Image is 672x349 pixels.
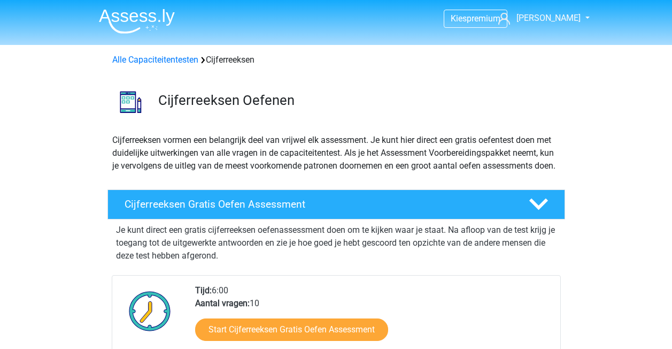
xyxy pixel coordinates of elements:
[108,54,565,66] div: Cijferreeksen
[103,189,569,219] a: Cijferreeksen Gratis Oefen Assessment
[125,198,512,210] h4: Cijferreeksen Gratis Oefen Assessment
[467,13,500,24] span: premium
[195,298,250,308] b: Aantal vragen:
[195,318,388,341] a: Start Cijferreeksen Gratis Oefen Assessment
[158,92,557,109] h3: Cijferreeksen Oefenen
[116,224,557,262] p: Je kunt direct een gratis cijferreeksen oefenassessment doen om te kijken waar je staat. Na afloo...
[123,284,177,338] img: Klok
[444,11,507,26] a: Kiespremium
[516,13,581,23] span: [PERSON_NAME]
[108,79,153,125] img: cijferreeksen
[494,12,582,25] a: [PERSON_NAME]
[451,13,467,24] span: Kies
[112,134,560,172] p: Cijferreeksen vormen een belangrijk deel van vrijwel elk assessment. Je kunt hier direct een grat...
[195,285,212,295] b: Tijd:
[112,55,198,65] a: Alle Capaciteitentesten
[99,9,175,34] img: Assessly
